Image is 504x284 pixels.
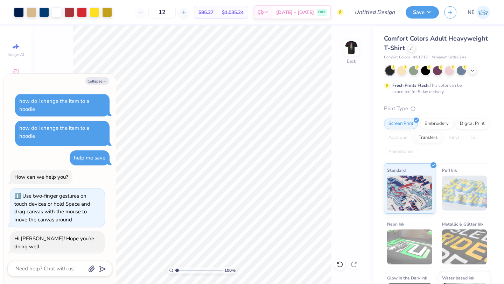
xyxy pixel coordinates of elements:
[8,52,24,57] span: Image AI
[384,147,418,157] div: Rhinestones
[74,154,105,161] div: help me save
[466,133,482,143] div: Foil
[384,119,418,129] div: Screen Print
[347,58,356,64] div: Back
[384,34,488,52] span: Comfort Colors Adult Heavyweight T-Shirt
[392,82,478,95] div: This color can be expedited for 5 day delivery.
[420,119,453,129] div: Embroidery
[384,105,490,113] div: Print Type
[224,267,236,274] span: 100 %
[442,274,474,282] span: Water based Ink
[442,166,457,174] span: Puff Ink
[455,119,489,129] div: Digital Print
[442,229,487,264] img: Metallic & Glitter Ink
[85,77,109,85] button: Collapse
[14,192,90,223] div: Use two-finger gestures on touch devices or hold Space and drag canvas with the mouse to move the...
[476,6,490,19] img: Natalia Ebeid
[222,9,244,16] span: $1,035.24
[318,10,325,15] span: FREE
[387,274,427,282] span: Glow in the Dark Ink
[387,166,406,174] span: Standard
[387,220,404,228] span: Neon Ink
[387,229,432,264] img: Neon Ink
[414,133,442,143] div: Transfers
[19,98,89,113] div: how do i change the item to a hoodie
[19,125,89,140] div: how do i change the item to a hoodie
[276,9,314,16] span: [DATE] - [DATE]
[14,235,94,250] div: Hi [PERSON_NAME]! Hope you're doing well.
[344,41,358,55] img: Back
[444,133,464,143] div: Vinyl
[442,176,487,211] img: Puff Ink
[432,55,467,61] span: Minimum Order: 24 +
[392,83,429,88] strong: Fresh Prints Flash:
[468,6,490,19] a: NE
[384,133,412,143] div: Applique
[384,55,410,61] span: Comfort Colors
[468,8,475,16] span: NE
[198,9,213,16] span: $86.27
[148,6,176,19] input: – –
[406,6,439,19] button: Save
[349,5,400,19] input: Untitled Design
[413,55,428,61] span: # C1717
[387,176,432,211] img: Standard
[14,173,68,180] div: How can we help you?
[442,220,483,228] span: Metallic & Glitter Ink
